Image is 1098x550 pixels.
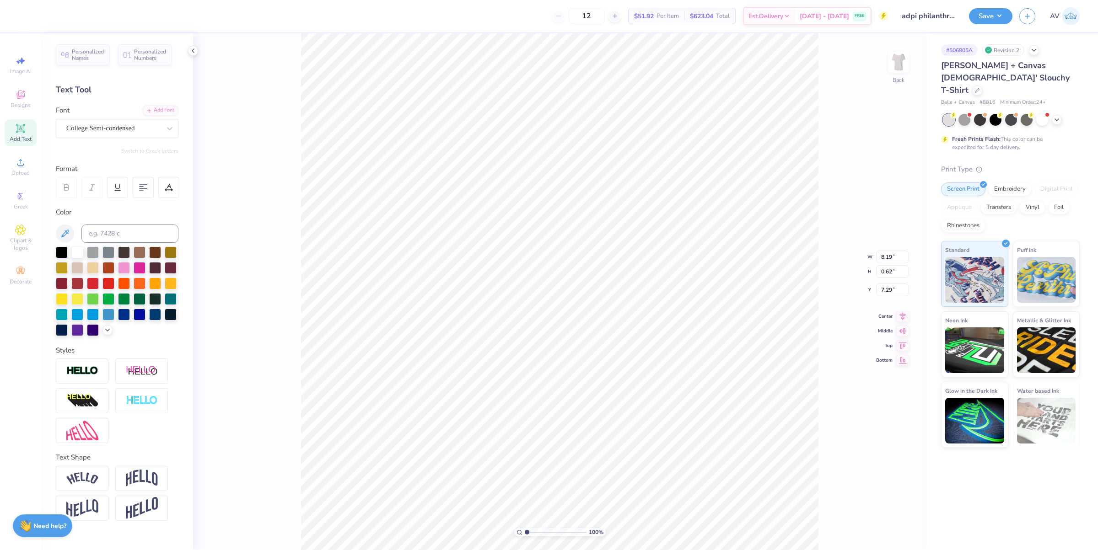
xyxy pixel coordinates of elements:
[126,497,158,519] img: Rise
[657,11,679,21] span: Per Item
[1020,201,1045,214] div: Vinyl
[893,76,904,84] div: Back
[855,13,864,19] span: FREE
[634,11,654,21] span: $51.92
[1034,182,1079,196] div: Digital Print
[10,278,32,285] span: Decorate
[126,395,158,406] img: Negative Space
[56,164,179,174] div: Format
[134,48,167,61] span: Personalized Numbers
[690,11,713,21] span: $623.04
[876,313,893,320] span: Center
[945,315,968,325] span: Neon Ink
[142,105,178,116] div: Add Font
[889,53,908,71] img: Back
[716,11,730,21] span: Total
[945,245,969,255] span: Standard
[945,257,1004,303] img: Standard
[10,135,32,143] span: Add Text
[1017,398,1076,443] img: Water based Ink
[895,7,962,25] input: Untitled Design
[800,11,849,21] span: [DATE] - [DATE]
[56,105,70,116] label: Font
[589,528,603,536] span: 100 %
[121,147,178,155] button: Switch to Greek Letters
[1000,99,1046,107] span: Minimum Order: 24 +
[81,224,178,243] input: e.g. 7428 c
[56,207,178,218] div: Color
[1017,386,1059,395] span: Water based Ink
[1017,327,1076,373] img: Metallic & Glitter Ink
[1017,257,1076,303] img: Puff Ink
[980,201,1017,214] div: Transfers
[876,342,893,349] span: Top
[982,44,1024,56] div: Revision 2
[952,135,1001,143] strong: Fresh Prints Flash:
[11,169,30,176] span: Upload
[941,44,978,56] div: # 506805A
[126,365,158,377] img: Shadow
[66,499,98,517] img: Flag
[945,327,1004,373] img: Neon Ink
[1050,7,1080,25] a: AV
[941,182,985,196] div: Screen Print
[876,328,893,334] span: Middle
[945,398,1004,443] img: Glow in the Dark Ink
[1017,245,1036,255] span: Puff Ink
[1017,315,1071,325] span: Metallic & Glitter Ink
[56,345,178,356] div: Styles
[33,522,66,530] strong: Need help?
[66,394,98,408] img: 3d Illusion
[5,237,37,251] span: Clipart & logos
[952,135,1065,151] div: This color can be expedited for 5 day delivery.
[56,452,178,463] div: Text Shape
[66,421,98,440] img: Free Distort
[748,11,783,21] span: Est. Delivery
[969,8,1012,24] button: Save
[941,219,985,233] div: Rhinestones
[1062,7,1080,25] img: Aargy Velasco
[14,203,28,210] span: Greek
[66,472,98,485] img: Arc
[10,68,32,75] span: Image AI
[945,386,997,395] span: Glow in the Dark Ink
[988,182,1032,196] div: Embroidery
[126,470,158,487] img: Arch
[876,357,893,363] span: Bottom
[66,366,98,376] img: Stroke
[941,201,978,214] div: Applique
[1050,11,1060,21] span: AV
[941,60,1070,96] span: [PERSON_NAME] + Canvas [DEMOGRAPHIC_DATA]' Slouchy T-Shirt
[11,101,31,109] span: Designs
[941,99,975,107] span: Bella + Canvas
[980,99,996,107] span: # 8816
[56,84,178,96] div: Text Tool
[1048,201,1070,214] div: Foil
[72,48,104,61] span: Personalized Names
[941,164,1080,175] div: Print Type
[569,8,604,24] input: – –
